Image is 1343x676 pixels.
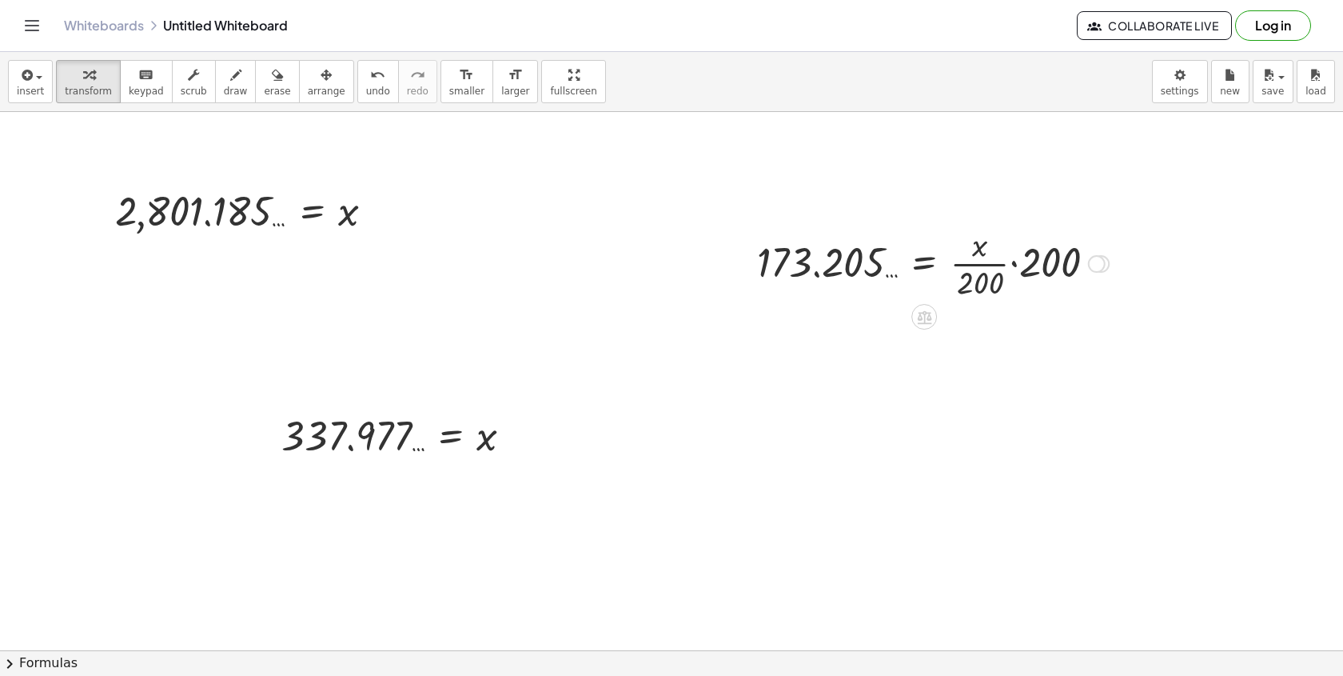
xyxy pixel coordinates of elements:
i: keyboard [138,66,153,85]
button: undoundo [357,60,399,103]
button: format_sizesmaller [440,60,493,103]
i: redo [410,66,425,85]
span: keypad [129,86,164,97]
span: transform [65,86,112,97]
span: new [1220,86,1240,97]
button: load [1297,60,1335,103]
span: Collaborate Live [1090,18,1218,33]
button: scrub [172,60,216,103]
span: smaller [449,86,484,97]
button: arrange [299,60,354,103]
button: draw [215,60,257,103]
button: format_sizelarger [492,60,538,103]
span: settings [1161,86,1199,97]
span: redo [407,86,428,97]
button: erase [255,60,299,103]
button: settings [1152,60,1208,103]
button: insert [8,60,53,103]
i: format_size [508,66,523,85]
i: format_size [459,66,474,85]
span: insert [17,86,44,97]
i: undo [370,66,385,85]
button: Log in [1235,10,1311,41]
span: load [1305,86,1326,97]
span: draw [224,86,248,97]
button: transform [56,60,121,103]
span: scrub [181,86,207,97]
a: Whiteboards [64,18,144,34]
button: save [1253,60,1293,103]
span: erase [264,86,290,97]
button: Toggle navigation [19,13,45,38]
button: redoredo [398,60,437,103]
span: larger [501,86,529,97]
span: fullscreen [550,86,596,97]
button: fullscreen [541,60,605,103]
button: new [1211,60,1249,103]
button: keyboardkeypad [120,60,173,103]
span: undo [366,86,390,97]
button: Collaborate Live [1077,11,1232,40]
span: save [1261,86,1284,97]
div: Apply the same math to both sides of the equation [911,304,937,330]
span: arrange [308,86,345,97]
